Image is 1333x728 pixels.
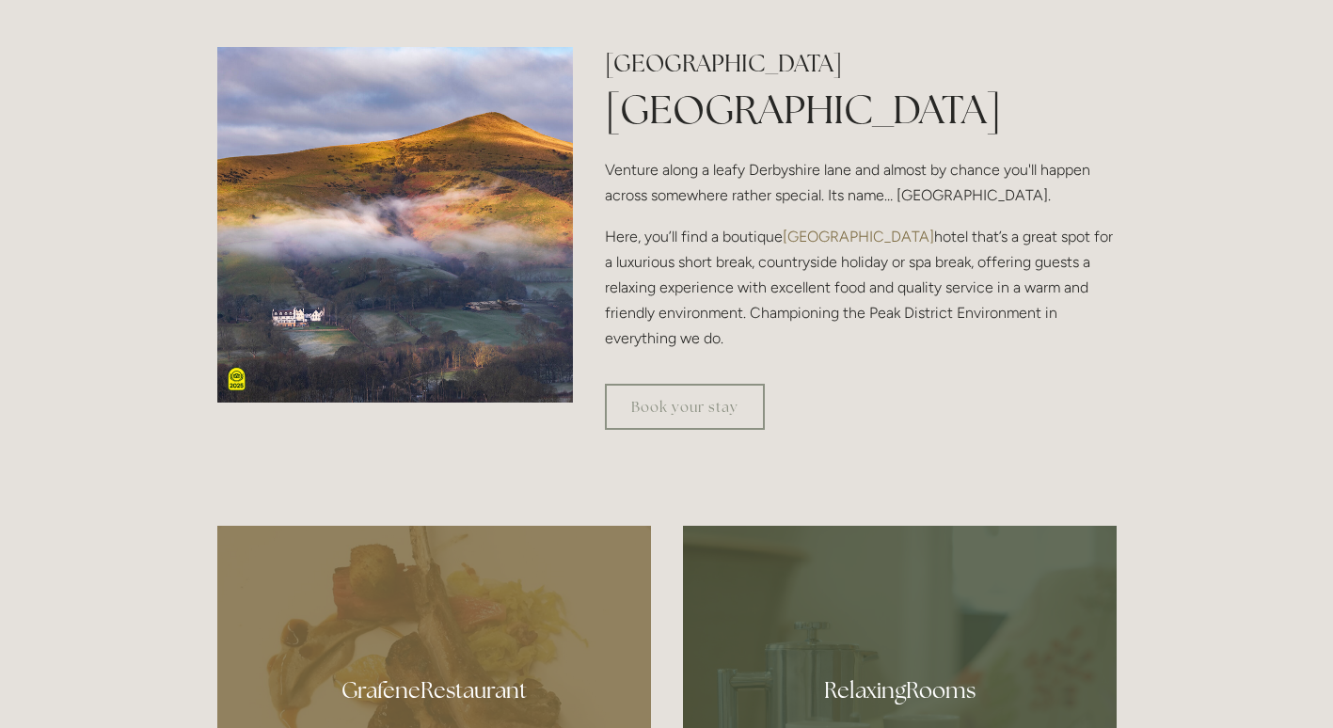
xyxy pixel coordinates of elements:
p: Here, you’ll find a boutique hotel that’s a great spot for a luxurious short break, countryside h... [605,224,1116,352]
h2: [GEOGRAPHIC_DATA] [605,47,1116,80]
a: [GEOGRAPHIC_DATA] [783,228,934,245]
a: Book your stay [605,384,765,430]
h1: [GEOGRAPHIC_DATA] [605,82,1116,137]
p: Venture along a leafy Derbyshire lane and almost by chance you'll happen across somewhere rather ... [605,157,1116,208]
